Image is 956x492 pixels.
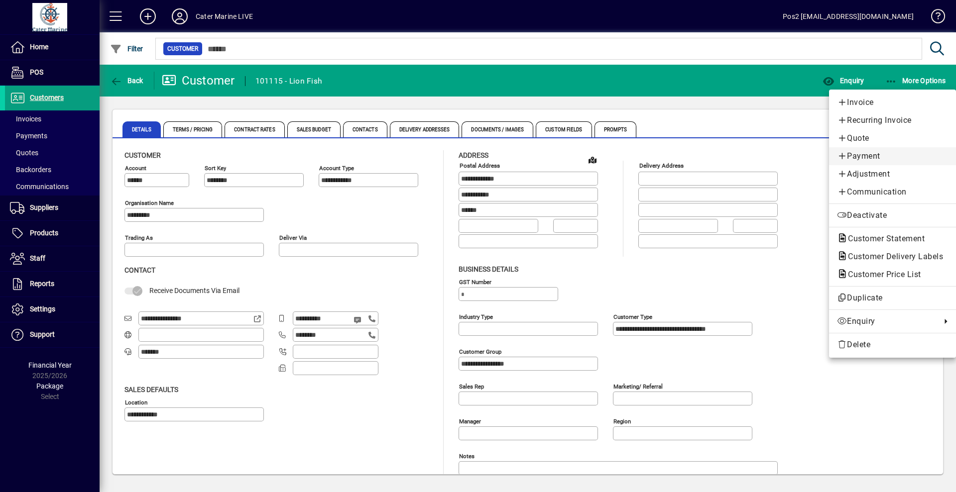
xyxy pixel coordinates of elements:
[837,209,948,221] span: Deactivate
[837,292,948,304] span: Duplicate
[837,315,936,327] span: Enquiry
[837,252,948,261] span: Customer Delivery Labels
[837,270,926,279] span: Customer Price List
[829,206,956,224] button: Deactivate customer
[837,339,948,351] span: Delete
[837,186,948,198] span: Communication
[837,168,948,180] span: Adjustment
[837,132,948,144] span: Quote
[837,97,948,108] span: Invoice
[837,234,930,243] span: Customer Statement
[837,114,948,126] span: Recurring Invoice
[837,150,948,162] span: Payment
